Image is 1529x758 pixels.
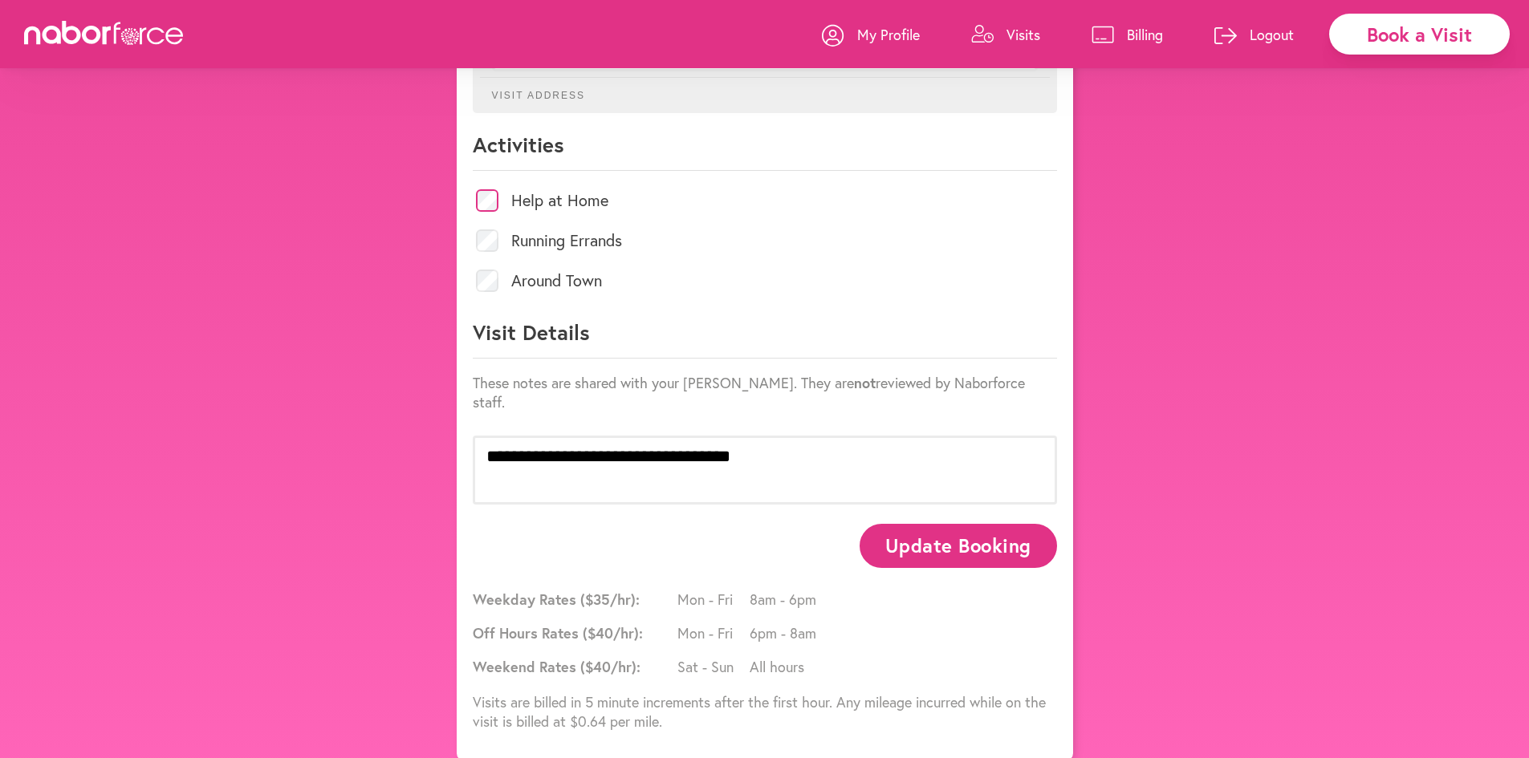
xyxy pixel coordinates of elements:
p: My Profile [857,25,920,44]
span: ($ 40 /hr): [583,623,643,642]
div: Book a Visit [1329,14,1510,55]
label: Around Town [511,273,602,289]
p: Visits are billed in 5 minute increments after the first hour. Any mileage incurred while on the ... [473,692,1057,731]
a: Logout [1214,10,1294,59]
p: Visits [1006,25,1040,44]
span: ($ 40 /hr): [580,657,640,676]
p: These notes are shared with your [PERSON_NAME]. They are reviewed by Naborforce staff. [473,373,1057,411]
p: Billing [1127,25,1163,44]
a: Visits [971,10,1040,59]
button: Update Booking [860,524,1056,568]
p: Logout [1250,25,1294,44]
p: Activities [473,131,1057,171]
span: Mon - Fri [677,623,750,642]
span: 6pm - 8am [750,623,822,642]
p: Visit Details [473,318,1057,359]
span: Sat - Sun [677,657,750,676]
span: Weekday Rates [473,590,673,609]
label: Help at Home [511,193,608,209]
strong: not [854,373,876,392]
span: Weekend Rates [473,657,673,676]
span: ($ 35 /hr): [580,590,640,609]
span: All hours [750,657,822,676]
a: Billing [1092,10,1163,59]
span: Off Hours Rates [473,623,673,642]
p: Visit Address [480,77,1050,101]
label: Running Errands [511,233,622,249]
span: Mon - Fri [677,590,750,609]
span: 8am - 6pm [750,590,822,609]
a: My Profile [822,10,920,59]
